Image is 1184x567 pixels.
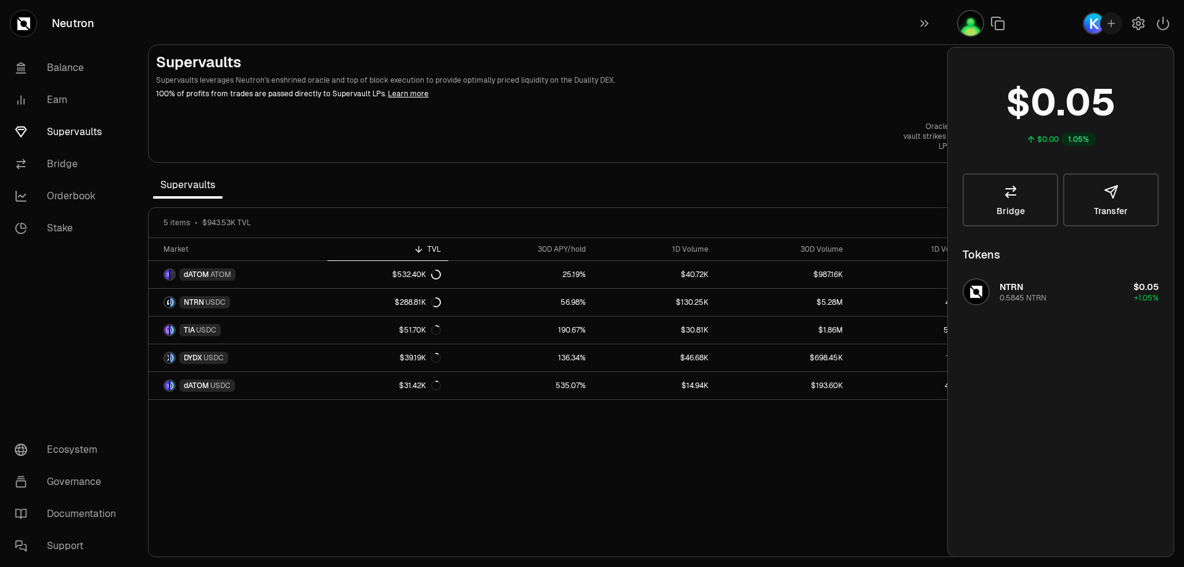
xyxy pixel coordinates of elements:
[327,317,448,344] a: $51.70K
[1094,207,1128,215] span: Transfer
[170,353,175,363] img: USDC Logo
[210,270,231,279] span: ATOM
[448,317,593,344] a: 190.67%
[327,261,448,288] a: $532.40K
[903,122,1021,151] a: Oracle whisper truth,vault strikes with perfect timing—LPs reap it all.
[903,131,1021,141] p: vault strikes with perfect timing—
[163,244,320,254] div: Market
[5,84,133,116] a: Earn
[963,246,1000,263] div: Tokens
[723,244,843,254] div: 30D Volume
[858,244,969,254] div: 1D Vol/TVL
[1063,173,1159,226] button: Transfer
[196,325,216,335] span: USDC
[170,325,175,335] img: USDC Logo
[5,434,133,466] a: Ecosystem
[716,317,850,344] a: $1.86M
[165,353,169,363] img: DYDX Logo
[149,344,327,371] a: DYDX LogoUSDC LogoDYDXUSDC
[395,297,441,307] div: $288.81K
[850,289,977,316] a: 45.10%
[593,317,716,344] a: $30.81K
[593,289,716,316] a: $130.25K
[210,381,231,391] span: USDC
[170,297,175,307] img: USDC Logo
[903,122,1021,131] p: Oracle whisper truth,
[1134,293,1159,303] span: +1.05%
[165,381,169,391] img: dATOM Logo
[716,261,850,288] a: $987.16K
[399,325,441,335] div: $51.70K
[850,317,977,344] a: 59.58%
[149,372,327,399] a: dATOM LogoUSDC LogodATOMUSDC
[170,270,175,279] img: ATOM Logo
[1061,133,1096,146] div: 1.05%
[964,279,989,304] img: NTRN Logo
[5,148,133,180] a: Bridge
[205,297,226,307] span: USDC
[335,244,440,254] div: TVL
[163,218,190,228] span: 5 items
[456,244,586,254] div: 30D APY/hold
[850,372,977,399] a: 47.55%
[5,498,133,530] a: Documentation
[5,212,133,244] a: Stake
[156,75,1077,86] p: Supervaults leverages Neutron's enshrined oracle and top of block execution to provide optimally ...
[184,353,202,363] span: DYDX
[184,270,209,279] span: dATOM
[5,180,133,212] a: Orderbook
[184,325,195,335] span: TIA
[593,344,716,371] a: $46.68K
[1037,135,1059,144] div: $0.00
[165,297,169,307] img: NTRN Logo
[1133,281,1159,292] span: $0.05
[448,289,593,316] a: 56.98%
[170,381,175,391] img: USDC Logo
[955,273,1166,310] button: NTRN LogoNTRN0.5845 NTRN$0.05+1.05%
[156,52,1077,72] h2: Supervaults
[957,10,984,37] img: gatekeeper
[5,52,133,84] a: Balance
[165,325,169,335] img: TIA Logo
[156,88,1077,99] p: 100% of profits from trades are passed directly to Supervault LPs.
[399,381,441,391] div: $31.42K
[327,372,448,399] a: $31.42K
[203,353,224,363] span: USDC
[1083,12,1105,35] img: Keplr
[716,344,850,371] a: $698.45K
[202,218,251,228] span: $943.53K TVL
[149,289,327,316] a: NTRN LogoUSDC LogoNTRNUSDC
[5,466,133,498] a: Governance
[997,207,1025,215] span: Bridge
[448,372,593,399] a: 535.07%
[5,116,133,148] a: Supervaults
[850,261,977,288] a: 7.65%
[165,270,169,279] img: dATOM Logo
[716,372,850,399] a: $193.60K
[1000,281,1023,292] span: NTRN
[593,261,716,288] a: $40.72K
[716,289,850,316] a: $5.28M
[400,353,441,363] div: $39.19K
[392,270,441,279] div: $532.40K
[5,530,133,562] a: Support
[327,344,448,371] a: $39.19K
[153,173,223,197] span: Supervaults
[149,317,327,344] a: TIA LogoUSDC LogoTIAUSDC
[149,261,327,288] a: dATOM LogoATOM LogodATOMATOM
[1000,293,1046,303] div: 0.5845 NTRN
[601,244,709,254] div: 1D Volume
[903,141,1021,151] p: LPs reap it all.
[850,344,977,371] a: 119.11%
[184,381,209,391] span: dATOM
[184,297,204,307] span: NTRN
[448,344,593,371] a: 136.34%
[963,173,1058,226] a: Bridge
[448,261,593,288] a: 25.19%
[327,289,448,316] a: $288.81K
[388,89,429,99] a: Learn more
[593,372,716,399] a: $14.94K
